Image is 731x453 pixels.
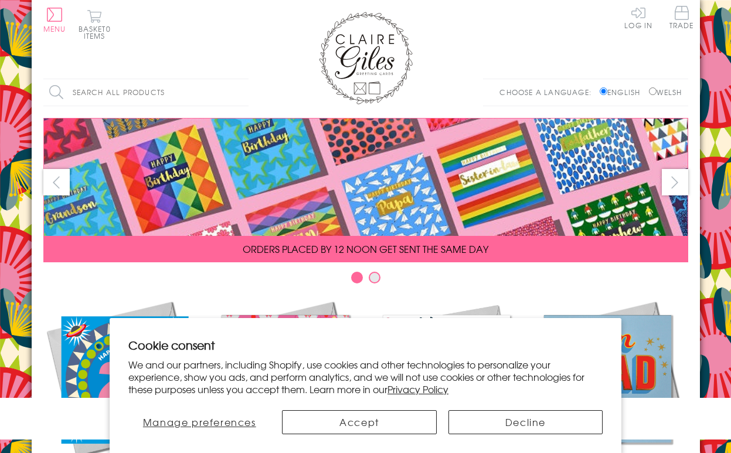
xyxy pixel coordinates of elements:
button: Basket0 items [79,9,111,39]
img: Claire Giles Greetings Cards [319,12,413,104]
button: Carousel Page 1 (Current Slide) [351,272,363,283]
a: Privacy Policy [387,382,448,396]
input: Search [237,79,249,106]
span: ORDERS PLACED BY 12 NOON GET SENT THE SAME DAY [243,242,488,256]
button: next [662,169,688,195]
button: Carousel Page 2 [369,272,380,283]
button: Manage preferences [128,410,270,434]
input: Search all products [43,79,249,106]
a: Log In [624,6,652,29]
input: Welsh [649,87,657,95]
h2: Cookie consent [128,337,603,353]
label: Welsh [649,87,682,97]
p: Choose a language: [499,87,597,97]
span: Trade [669,6,694,29]
input: English [600,87,607,95]
a: Trade [669,6,694,31]
span: 0 items [84,23,111,41]
p: We and our partners, including Shopify, use cookies and other technologies to personalize your ex... [128,359,603,395]
button: Accept [282,410,436,434]
div: Carousel Pagination [43,271,688,289]
button: Menu [43,8,66,32]
span: Manage preferences [143,415,256,429]
label: English [600,87,646,97]
button: prev [43,169,70,195]
button: Decline [448,410,603,434]
span: Menu [43,23,66,34]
